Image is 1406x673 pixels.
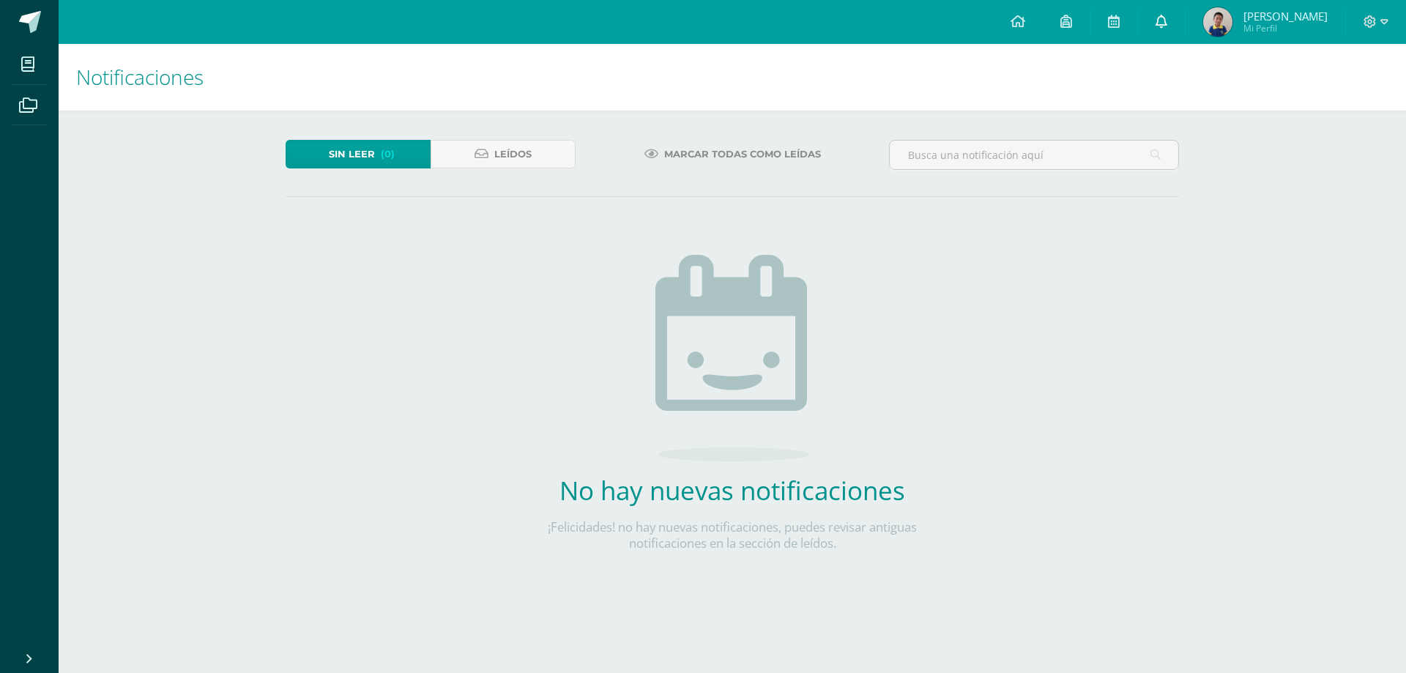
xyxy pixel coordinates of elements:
span: Mi Perfil [1243,22,1328,34]
a: Leídos [431,140,576,168]
span: Leídos [494,141,532,168]
span: Notificaciones [76,63,204,91]
p: ¡Felicidades! no hay nuevas notificaciones, puedes revisar antiguas notificaciones en la sección ... [516,519,948,551]
h2: No hay nuevas notificaciones [516,473,948,507]
a: Sin leer(0) [286,140,431,168]
a: Marcar todas como leídas [626,140,839,168]
input: Busca una notificación aquí [890,141,1178,169]
span: [PERSON_NAME] [1243,9,1328,23]
img: 6d8df53a5060c613251656fbd98bfa93.png [1203,7,1232,37]
span: Marcar todas como leídas [664,141,821,168]
span: Sin leer [329,141,375,168]
span: (0) [381,141,395,168]
img: no_activities.png [655,255,809,461]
